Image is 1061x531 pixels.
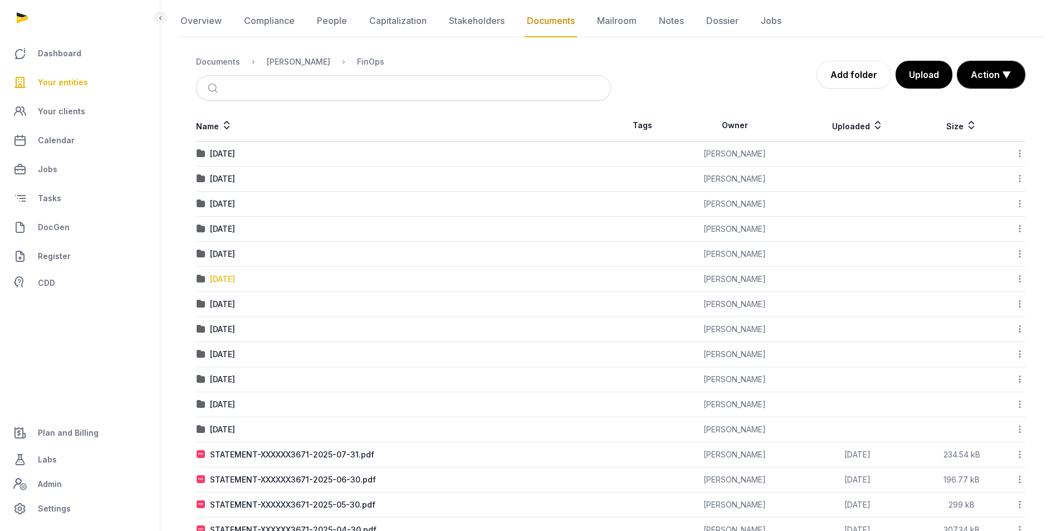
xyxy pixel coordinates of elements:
[674,417,796,442] td: [PERSON_NAME]
[674,317,796,342] td: [PERSON_NAME]
[595,5,639,37] a: Mailroom
[920,493,1004,518] td: 299 kB
[795,110,920,142] th: Uploaded
[197,500,206,509] img: pdf.svg
[178,5,1043,37] nav: Tabs
[38,221,70,234] span: DocGen
[210,474,376,485] div: STATEMENT-XXXXXX3671-2025-06-30.pdf
[9,127,151,154] a: Calendar
[674,167,796,192] td: [PERSON_NAME]
[38,105,85,118] span: Your clients
[38,134,75,147] span: Calendar
[674,467,796,493] td: [PERSON_NAME]
[197,174,206,183] img: folder.svg
[367,5,429,37] a: Capitalization
[210,349,235,360] div: [DATE]
[197,250,206,259] img: folder.svg
[210,249,235,260] div: [DATE]
[197,199,206,208] img: folder.svg
[197,475,206,484] img: pdf.svg
[178,5,224,37] a: Overview
[816,61,891,89] a: Add folder
[9,446,151,473] a: Labs
[196,56,240,67] div: Documents
[759,5,784,37] a: Jobs
[674,242,796,267] td: [PERSON_NAME]
[210,499,375,510] div: STATEMENT-XXXXXX3671-2025-05-30.pdf
[210,274,235,285] div: [DATE]
[197,450,206,459] img: pdf.svg
[197,400,206,409] img: folder.svg
[920,442,1004,467] td: 234.54 kB
[674,110,796,142] th: Owner
[197,225,206,233] img: folder.svg
[9,495,151,522] a: Settings
[674,367,796,392] td: [PERSON_NAME]
[674,392,796,417] td: [PERSON_NAME]
[674,142,796,167] td: [PERSON_NAME]
[674,267,796,292] td: [PERSON_NAME]
[38,276,55,290] span: CDD
[9,214,151,241] a: DocGen
[957,61,1025,88] button: Action ▼
[9,69,151,96] a: Your entities
[9,98,151,125] a: Your clients
[38,502,71,515] span: Settings
[38,426,99,440] span: Plan and Billing
[210,424,235,435] div: [DATE]
[38,76,88,89] span: Your entities
[525,5,577,37] a: Documents
[844,450,871,459] span: [DATE]
[242,5,297,37] a: Compliance
[197,149,206,158] img: folder.svg
[197,375,206,384] img: folder.svg
[210,324,235,335] div: [DATE]
[38,47,81,60] span: Dashboard
[611,110,674,142] th: Tags
[9,473,151,495] a: Admin
[674,292,796,317] td: [PERSON_NAME]
[210,223,235,235] div: [DATE]
[844,500,871,509] span: [DATE]
[196,48,611,75] nav: Breadcrumb
[197,425,206,434] img: folder.svg
[704,5,741,37] a: Dossier
[920,467,1004,493] td: 196.77 kB
[197,300,206,309] img: folder.svg
[657,5,686,37] a: Notes
[201,76,227,100] button: Submit
[38,192,61,205] span: Tasks
[357,56,384,67] div: FinOps
[9,40,151,67] a: Dashboard
[210,198,235,210] div: [DATE]
[9,420,151,446] a: Plan and Billing
[9,185,151,212] a: Tasks
[38,250,71,263] span: Register
[674,192,796,217] td: [PERSON_NAME]
[210,449,374,460] div: STATEMENT-XXXXXX3671-2025-07-31.pdf
[210,399,235,410] div: [DATE]
[674,217,796,242] td: [PERSON_NAME]
[896,61,952,89] button: Upload
[210,173,235,184] div: [DATE]
[674,442,796,467] td: [PERSON_NAME]
[9,272,151,294] a: CDD
[844,475,871,484] span: [DATE]
[210,374,235,385] div: [DATE]
[9,156,151,183] a: Jobs
[210,299,235,310] div: [DATE]
[196,110,611,142] th: Name
[447,5,507,37] a: Stakeholders
[38,453,57,466] span: Labs
[210,148,235,159] div: [DATE]
[267,56,330,67] div: [PERSON_NAME]
[674,493,796,518] td: [PERSON_NAME]
[197,275,206,284] img: folder.svg
[315,5,349,37] a: People
[9,243,151,270] a: Register
[920,110,1004,142] th: Size
[197,325,206,334] img: folder.svg
[38,478,62,491] span: Admin
[197,350,206,359] img: folder.svg
[38,163,57,176] span: Jobs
